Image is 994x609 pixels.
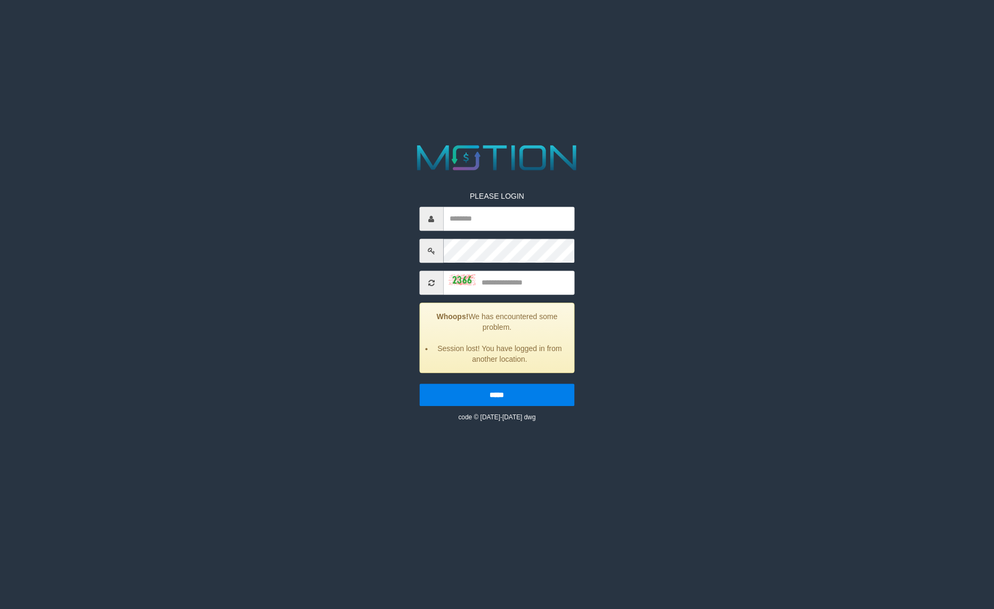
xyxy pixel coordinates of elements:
img: MOTION_logo.png [410,141,584,175]
small: code © [DATE]-[DATE] dwg [458,414,535,421]
li: Session lost! You have logged in from another location. [433,344,566,365]
p: PLEASE LOGIN [419,191,574,202]
img: captcha [449,274,475,285]
strong: Whoops! [437,313,469,321]
div: We has encountered some problem. [419,303,574,373]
